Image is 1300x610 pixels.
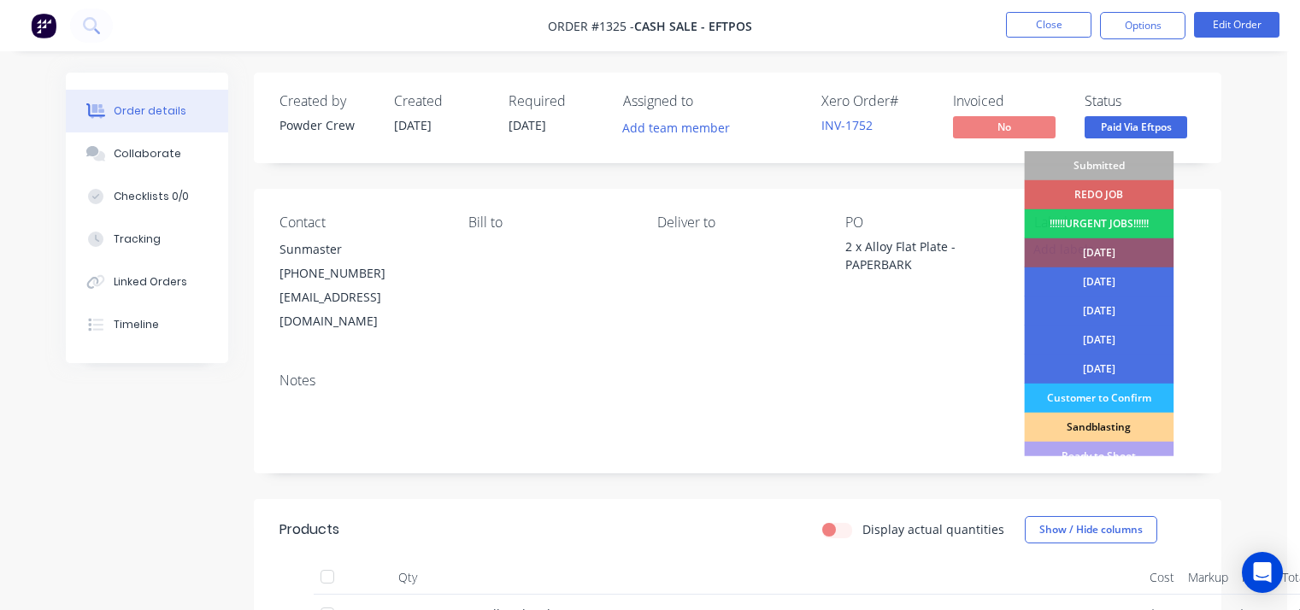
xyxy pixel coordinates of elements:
div: Order details [114,103,186,119]
div: Deliver to [657,214,819,231]
div: Checklists 0/0 [114,189,189,204]
div: [PHONE_NUMBER] [279,261,441,285]
div: Customer to Confirm [1024,384,1174,413]
button: Order details [66,90,228,132]
span: Order #1325 - [548,18,634,34]
div: Status [1085,93,1196,109]
div: Price [1235,560,1275,595]
button: Options [1100,12,1185,39]
div: Sunmaster[PHONE_NUMBER][EMAIL_ADDRESS][DOMAIN_NAME] [279,238,441,333]
img: Factory [31,13,56,38]
span: Paid Via Eftpos [1085,116,1187,138]
div: [DATE] [1024,296,1174,326]
div: PO [845,214,1007,231]
div: Invoiced [953,93,1064,109]
div: !!!!!!URGENT JOBS!!!!!! [1024,209,1174,238]
button: Add team member [614,116,739,139]
span: Cash Sale - EFTPOS [634,18,752,34]
div: Linked Orders [114,274,187,290]
div: Timeline [114,317,159,332]
button: Show / Hide columns [1025,516,1157,543]
button: Paid Via Eftpos [1085,116,1187,142]
button: Timeline [66,303,228,346]
div: Created by [279,93,374,109]
div: [DATE] [1024,267,1174,296]
div: Cost [1143,560,1181,595]
div: Bill to [468,214,630,231]
button: Checklists 0/0 [66,175,228,218]
span: No [953,116,1056,138]
button: Collaborate [66,132,228,175]
div: Sandblasting [1024,413,1174,442]
div: Sunmaster [279,238,441,261]
div: [DATE] [1024,355,1174,384]
button: Add team member [623,116,739,139]
div: Qty [356,560,459,595]
div: Submitted [1024,151,1174,180]
div: [DATE] [1024,238,1174,267]
div: Created [394,93,488,109]
div: REDO JOB [1024,180,1174,209]
button: Close [1006,12,1091,38]
div: Ready to Shoot [1024,442,1174,471]
div: 2 x Alloy Flat Plate - PAPERBARK [845,238,1007,273]
label: Display actual quantities [862,520,1004,538]
span: [DATE] [509,117,546,133]
div: Collaborate [114,146,181,161]
div: Markup [1181,560,1235,595]
div: Notes [279,372,1196,389]
div: Required [509,93,603,109]
div: Contact [279,214,441,231]
button: Tracking [66,218,228,261]
button: Edit Order [1194,12,1279,38]
div: [EMAIL_ADDRESS][DOMAIN_NAME] [279,285,441,333]
button: Linked Orders [66,261,228,303]
div: [DATE] [1024,326,1174,355]
div: Tracking [114,232,161,247]
div: Assigned to [623,93,794,109]
div: Products [279,519,339,540]
span: [DATE] [394,117,432,133]
div: Xero Order # [821,93,932,109]
div: Powder Crew [279,116,374,134]
a: INV-1752 [821,117,873,133]
div: Open Intercom Messenger [1242,552,1283,593]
